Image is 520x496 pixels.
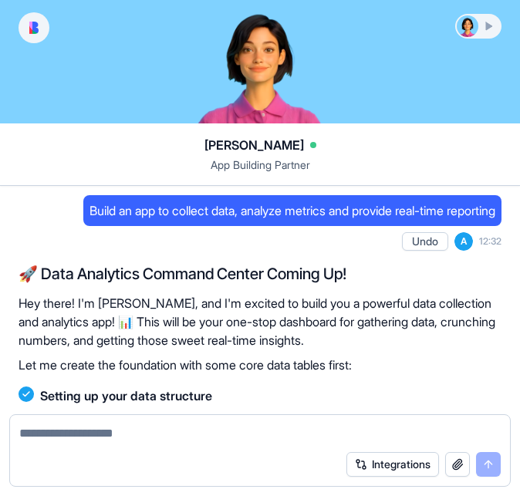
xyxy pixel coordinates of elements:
[19,157,501,185] span: App Building Partner
[40,386,212,405] span: Setting up your data structure
[29,22,39,34] img: logo
[402,232,448,251] button: Undo
[479,235,501,248] span: 12:32
[454,232,473,251] span: A
[346,452,439,477] button: Integrations
[89,201,495,220] p: Build an app to collect data, analyze metrics and provide real-time reporting
[19,294,501,349] p: Hey there! I'm [PERSON_NAME], and I'm excited to build you a powerful data collection and analyti...
[19,356,501,374] p: Let me create the foundation with some core data tables first:
[19,263,501,285] h2: 🚀 Data Analytics Command Center Coming Up!
[204,136,304,154] span: [PERSON_NAME]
